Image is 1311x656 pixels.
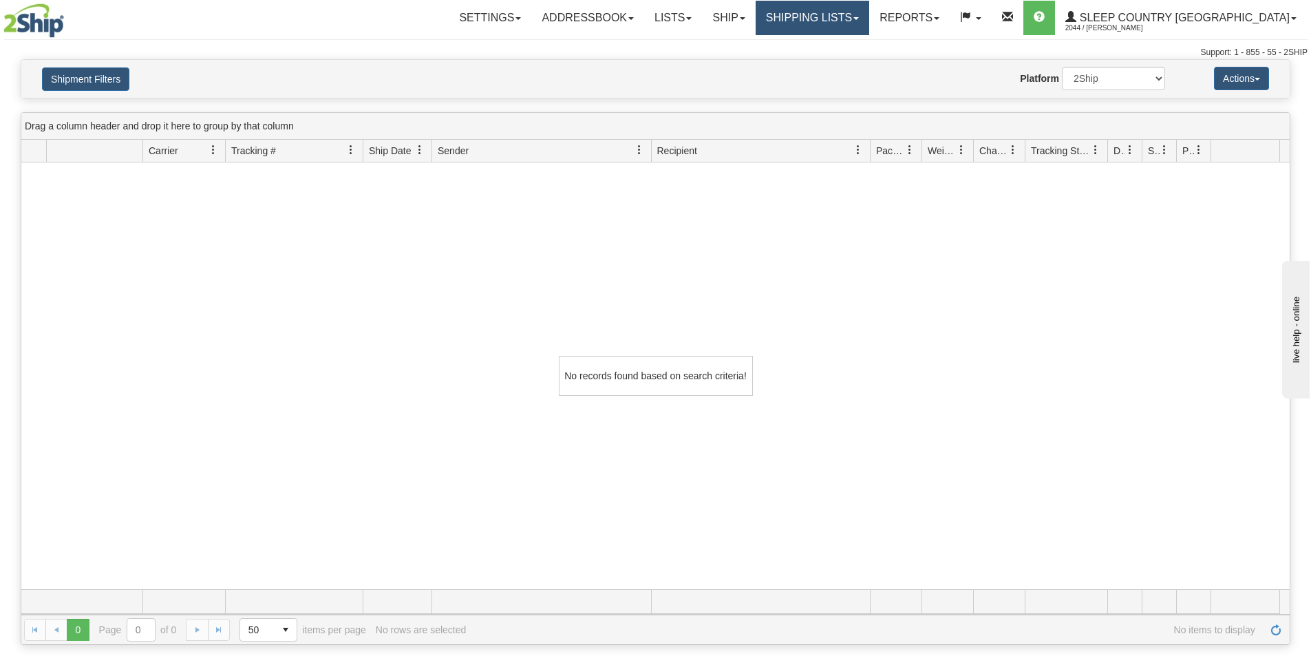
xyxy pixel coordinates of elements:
[876,144,905,158] span: Packages
[3,47,1308,59] div: Support: 1 - 855 - 55 - 2SHIP
[657,144,697,158] span: Recipient
[1265,619,1287,641] a: Refresh
[3,3,64,38] img: logo2044.jpg
[42,67,129,91] button: Shipment Filters
[702,1,755,35] a: Ship
[449,1,531,35] a: Settings
[898,138,921,162] a: Packages filter column settings
[1065,21,1169,35] span: 2044 / [PERSON_NAME]
[1118,138,1142,162] a: Delivery Status filter column settings
[1182,144,1194,158] span: Pickup Status
[476,624,1255,635] span: No items to display
[239,618,366,642] span: items per page
[1113,144,1125,158] span: Delivery Status
[376,624,467,635] div: No rows are selected
[1148,144,1160,158] span: Shipment Issues
[1001,138,1025,162] a: Charge filter column settings
[1279,257,1310,398] iframe: chat widget
[1187,138,1211,162] a: Pickup Status filter column settings
[21,113,1290,140] div: grid grouping header
[231,144,276,158] span: Tracking #
[202,138,225,162] a: Carrier filter column settings
[1055,1,1307,35] a: Sleep Country [GEOGRAPHIC_DATA] 2044 / [PERSON_NAME]
[1153,138,1176,162] a: Shipment Issues filter column settings
[408,138,431,162] a: Ship Date filter column settings
[1020,72,1059,85] label: Platform
[248,623,266,637] span: 50
[979,144,1008,158] span: Charge
[846,138,870,162] a: Recipient filter column settings
[531,1,644,35] a: Addressbook
[99,618,177,642] span: Page of 0
[339,138,363,162] a: Tracking # filter column settings
[149,144,178,158] span: Carrier
[869,1,950,35] a: Reports
[1076,12,1290,23] span: Sleep Country [GEOGRAPHIC_DATA]
[1031,144,1091,158] span: Tracking Status
[628,138,651,162] a: Sender filter column settings
[1084,138,1107,162] a: Tracking Status filter column settings
[559,356,753,396] div: No records found based on search criteria!
[928,144,957,158] span: Weight
[950,138,973,162] a: Weight filter column settings
[275,619,297,641] span: select
[10,12,127,22] div: live help - online
[239,618,297,642] span: Page sizes drop down
[438,144,469,158] span: Sender
[644,1,702,35] a: Lists
[1214,67,1269,90] button: Actions
[369,144,411,158] span: Ship Date
[756,1,869,35] a: Shipping lists
[67,619,89,641] span: Page 0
